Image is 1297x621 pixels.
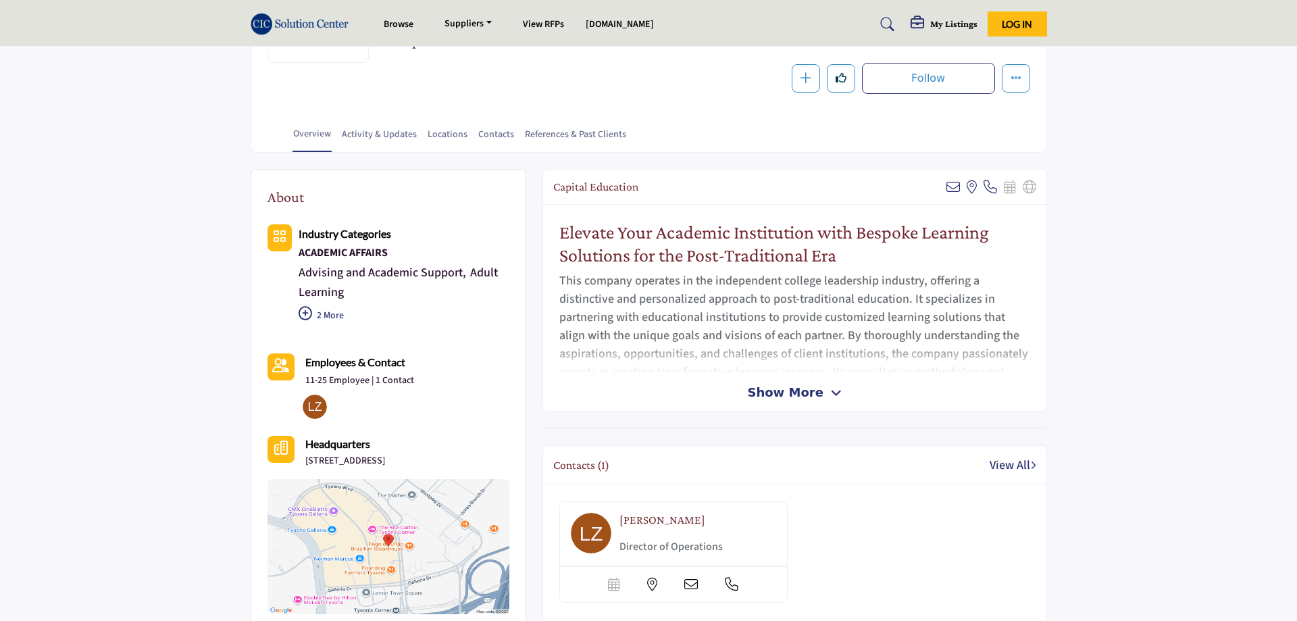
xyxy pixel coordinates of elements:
button: Headquarter icon [268,436,295,463]
p: This company operates in the independent college leadership industry, offering a distinctive and ... [559,272,1030,454]
a: Suppliers [435,15,501,34]
a: Search [867,14,903,35]
b: Industry Categories [299,227,391,240]
a: Advising and Academic Support, [299,264,466,281]
b: Headquarters [305,436,370,452]
a: References & Past Clients [524,128,627,151]
a: [DOMAIN_NAME] [586,18,654,31]
button: Contact-Employee Icon [268,353,295,380]
p: Director of Operations [619,539,765,555]
img: image [571,513,611,553]
a: Employees & Contact [305,353,405,372]
button: Like [827,64,855,93]
b: Employees & Contact [305,355,405,368]
span: Log In [1002,18,1032,30]
h2: Capital Education [553,180,638,194]
a: 11-25 Employee | 1 Contact [305,374,414,388]
a: Link of redirect to contact page [268,353,295,380]
a: Activity & Updates [341,128,417,151]
span: Show More [747,383,823,401]
div: Academic program development, faculty resources, and curriculum enhancement solutions for higher ... [299,243,509,262]
a: ACADEMIC AFFAIRS [299,243,509,262]
img: site Logo [251,13,356,35]
a: Adult Learning [299,264,498,301]
button: Log In [988,11,1047,36]
img: Location Map [268,479,509,614]
a: View All [990,456,1036,474]
a: Locations [427,128,468,151]
h2: Contacts (1) [553,458,609,472]
h2: About [268,186,304,208]
a: image [PERSON_NAME] Director of Operations [559,501,788,603]
a: Browse [384,18,413,31]
a: Contacts [478,128,515,151]
a: View RFPs [523,18,564,31]
p: 2 More [299,302,509,332]
a: Overview [293,127,332,152]
img: Lynn Z. [303,395,327,419]
h2: Elevate Your Academic Institution with Bespoke Learning Solutions for the Post-Traditional Era [559,221,1030,266]
div: My Listings [911,16,977,32]
button: More details [1002,64,1030,93]
p: [STREET_ADDRESS] [305,455,385,468]
span: [PERSON_NAME] [619,513,705,526]
h5: My Listings [930,18,977,30]
a: Industry Categories [299,226,391,243]
button: Category Icon [268,224,292,251]
button: Follow [862,63,995,94]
